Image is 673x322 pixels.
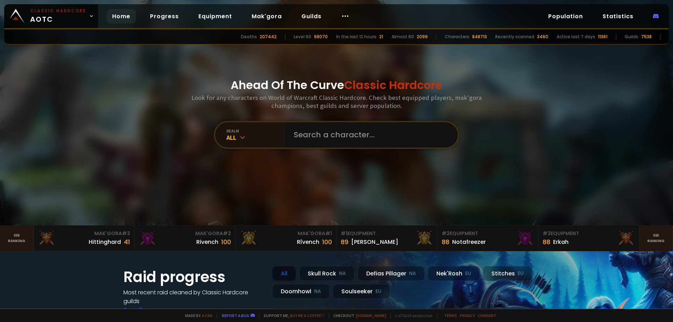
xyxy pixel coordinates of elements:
[557,34,595,40] div: Active last 7 days
[495,34,534,40] div: Recently scanned
[189,94,484,110] h3: Look for any characters on World of Warcraft Classic Hardcore. Check best equipped players, mak'g...
[223,230,231,237] span: # 2
[543,9,589,23] a: Population
[428,266,480,281] div: Nek'Rosh
[409,270,416,277] small: NA
[181,313,212,318] span: Made by
[518,270,524,277] small: EU
[472,34,487,40] div: 848713
[299,266,355,281] div: Skull Rock
[4,4,98,28] a: Classic HardcoreAOTC
[296,9,327,23] a: Guilds
[597,9,639,23] a: Statistics
[379,34,383,40] div: 21
[34,226,135,251] a: Mak'Gora#3Hittinghard41
[442,230,534,237] div: Equipment
[139,230,231,237] div: Mak'Gora
[241,34,257,40] div: Deaths
[123,266,264,288] h1: Raid progress
[344,77,442,93] span: Classic Hardcore
[598,34,607,40] div: 11361
[460,313,475,318] a: Privacy
[240,230,332,237] div: Mak'Gora
[452,238,486,246] div: Notafreezer
[221,237,231,247] div: 100
[543,230,551,237] span: # 3
[260,34,277,40] div: 207442
[442,230,450,237] span: # 2
[246,9,287,23] a: Mak'gora
[38,230,130,237] div: Mak'Gora
[30,8,86,14] small: Classic Hardcore
[341,230,433,237] div: Equipment
[322,237,332,247] div: 100
[226,133,285,142] div: All
[392,34,414,40] div: Almost 60
[641,34,652,40] div: 7538
[314,34,328,40] div: 68070
[236,226,336,251] a: Mak'Gora#1Rîvench100
[259,313,325,318] span: Support me,
[272,266,296,281] div: All
[193,9,238,23] a: Equipment
[417,34,428,40] div: 2099
[444,313,457,318] a: Terms
[30,8,86,25] span: AOTC
[336,226,437,251] a: #1Equipment89[PERSON_NAME]
[336,34,376,40] div: In the last 12 hours
[341,230,347,237] span: # 1
[123,288,264,306] h4: Most recent raid cleaned by Classic Hardcore guilds
[625,34,638,40] div: Guilds
[538,226,639,251] a: #3Equipment88Erkah
[543,230,635,237] div: Equipment
[351,238,398,246] div: [PERSON_NAME]
[196,238,218,246] div: Rivench
[107,9,136,23] a: Home
[483,266,532,281] div: Stitches
[314,288,321,295] small: NA
[124,237,130,247] div: 41
[222,313,249,318] a: Report a bug
[135,226,236,251] a: Mak'Gora#2Rivench100
[297,238,319,246] div: Rîvench
[478,313,496,318] a: Consent
[339,270,346,277] small: NA
[358,266,425,281] div: Defias Pillager
[465,270,471,277] small: EU
[537,34,548,40] div: 3460
[333,284,390,299] div: Soulseeker
[553,238,569,246] div: Erkah
[290,313,325,318] a: Buy me a coffee
[325,230,332,237] span: # 1
[341,237,348,247] div: 89
[543,237,550,247] div: 88
[231,77,442,94] h1: Ahead Of The Curve
[122,230,130,237] span: # 3
[375,288,381,295] small: EU
[272,284,330,299] div: Doomhowl
[445,34,469,40] div: Characters
[89,238,121,246] div: Hittinghard
[442,237,449,247] div: 88
[202,313,212,318] a: a fan
[226,128,285,133] div: realm
[144,9,184,23] a: Progress
[290,122,449,148] input: Search a character...
[294,34,311,40] div: Level 60
[356,313,386,318] a: [DOMAIN_NAME]
[437,226,538,251] a: #2Equipment88Notafreezer
[639,226,673,251] a: Seeranking
[329,313,386,318] span: Checkout
[123,306,169,314] a: See all progress
[390,313,433,318] span: v. d752d5 - production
